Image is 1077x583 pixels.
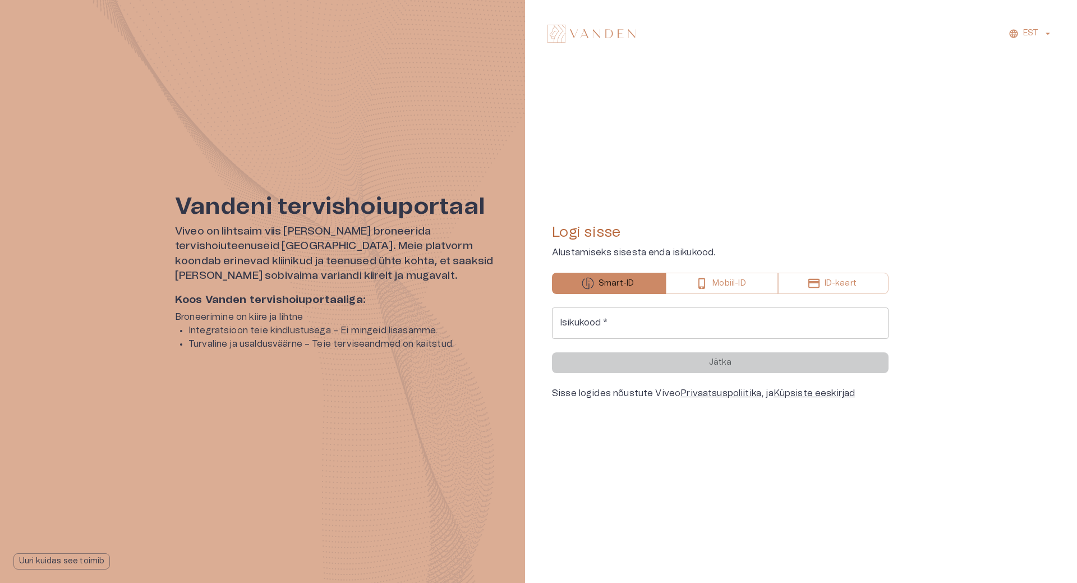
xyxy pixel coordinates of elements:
[1007,25,1055,42] button: EST
[19,556,104,567] p: Uuri kuidas see toimib
[552,246,889,259] p: Alustamiseks sisesta enda isikukood.
[599,278,634,290] p: Smart-ID
[712,278,745,290] p: Mobiil-ID
[547,25,636,43] img: Vanden logo
[666,273,777,294] button: Mobiil-ID
[1023,27,1038,39] p: EST
[680,389,761,398] a: Privaatsuspoliitika
[774,389,855,398] a: Küpsiste eeskirjad
[13,553,110,570] button: Uuri kuidas see toimib
[989,532,1077,563] iframe: Help widget launcher
[552,387,889,400] div: Sisse logides nõustute Viveo , ja
[552,223,889,241] h4: Logi sisse
[825,278,857,290] p: ID-kaart
[778,273,889,294] button: ID-kaart
[552,273,666,294] button: Smart-ID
